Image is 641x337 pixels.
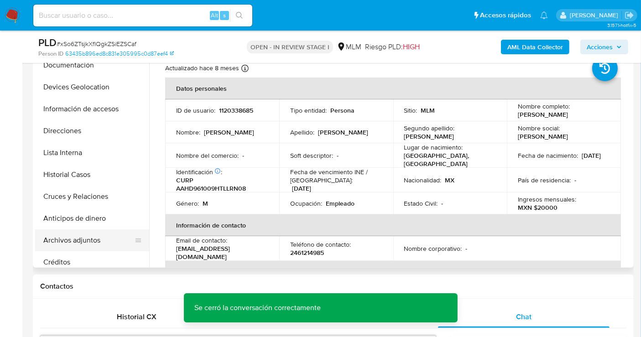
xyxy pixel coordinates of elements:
p: Actualizado hace 8 meses [165,64,239,73]
p: - [337,151,339,160]
span: s [223,11,226,20]
p: [GEOGRAPHIC_DATA], [GEOGRAPHIC_DATA] [404,151,493,168]
span: Accesos rápidos [480,10,531,20]
span: Chat [516,311,532,322]
p: Tipo entidad : [290,106,327,114]
p: Nombre social : [518,124,560,132]
p: Nombre del comercio : [176,151,239,160]
p: Email de contacto : [176,236,227,244]
p: Teléfono de contacto : [290,240,351,249]
button: Acciones [580,40,628,54]
button: Lista Interna [35,142,149,164]
p: Lugar de nacimiento : [404,143,463,151]
p: MX [445,176,455,184]
p: Apellido : [290,128,314,136]
span: Riesgo PLD: [365,42,420,52]
p: Identificación : [176,168,222,176]
th: Información de contacto [165,214,621,236]
p: CURP AAHD961009HTLLRN08 [176,176,265,192]
span: Alt [211,11,218,20]
button: search-icon [230,9,249,22]
p: OPEN - IN REVIEW STAGE I [247,41,333,53]
p: Se cerró la conversación correctamente [184,293,332,322]
p: Ocupación : [290,199,322,207]
p: [PERSON_NAME] [518,110,568,119]
button: AML Data Collector [501,40,569,54]
span: # xSo6ZTsjkXfIQgkZSiEZSCaf [57,39,136,48]
button: Anticipos de dinero [35,207,149,229]
p: - [466,244,468,253]
p: Nombre : [176,128,200,136]
button: Créditos [35,251,149,273]
button: Archivos adjuntos [35,229,142,251]
p: Estado Civil : [404,199,438,207]
button: Direcciones [35,120,149,142]
button: Cruces y Relaciones [35,186,149,207]
span: Acciones [587,40,613,54]
h1: Contactos [40,282,626,291]
button: Documentación [35,54,149,76]
p: MXN $20000 [518,203,558,212]
p: - [442,199,443,207]
p: Empleado [326,199,354,207]
input: Buscar usuario o caso... [33,10,252,21]
a: Salir [625,10,634,20]
p: MLM [421,106,435,114]
p: Fecha de vencimiento INE / [GEOGRAPHIC_DATA] : [290,168,382,184]
span: Historial CX [117,311,157,322]
p: - [242,151,244,160]
p: Segundo apellido : [404,124,455,132]
p: [EMAIL_ADDRESS][DOMAIN_NAME] [176,244,265,261]
a: 63435b896ed8c831e305995c0d87eef4 [65,50,174,58]
p: M [203,199,208,207]
p: [PERSON_NAME] [404,132,454,140]
p: ID de usuario : [176,106,215,114]
p: Nombre completo : [518,102,570,110]
p: [DATE] [292,184,311,192]
span: HIGH [403,41,420,52]
p: País de residencia : [518,176,571,184]
p: Fecha de nacimiento : [518,151,578,160]
p: - [574,176,576,184]
a: Notificaciones [540,11,548,19]
p: 2461214985 [290,249,324,257]
p: Nombre corporativo : [404,244,462,253]
p: Soft descriptor : [290,151,333,160]
p: [DATE] [582,151,601,160]
p: 1120338685 [219,106,253,114]
b: AML Data Collector [507,40,563,54]
th: Verificación y cumplimiento [165,261,621,283]
div: MLM [337,42,361,52]
p: [PERSON_NAME] [518,132,568,140]
p: Género : [176,199,199,207]
p: Sitio : [404,106,417,114]
button: Devices Geolocation [35,76,149,98]
p: nancy.sanchezgarcia@mercadolibre.com.mx [570,11,621,20]
p: Ingresos mensuales : [518,195,576,203]
b: PLD [38,35,57,50]
p: Nacionalidad : [404,176,442,184]
b: Person ID [38,50,63,58]
p: [PERSON_NAME] [318,128,368,136]
button: Historial Casos [35,164,149,186]
p: [PERSON_NAME] [204,128,254,136]
p: Persona [330,106,354,114]
span: 3.157.1-hotfix-5 [607,21,636,29]
button: Información de accesos [35,98,149,120]
th: Datos personales [165,78,621,99]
